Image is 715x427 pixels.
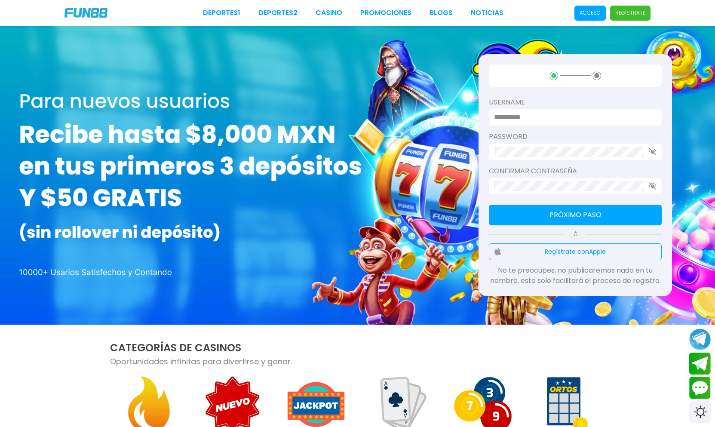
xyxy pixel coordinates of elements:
div: Switch theme [689,401,711,423]
a: Deportes1 [203,8,240,18]
p: No te preocupes, no publicaremos nada en tu nombre, esto solo facilitará el proceso de registro. [489,265,662,286]
p: Oportunidades infinitas para divertirse y ganar. [110,356,605,367]
p: Acceso [580,9,601,17]
a: Deportes2 [258,8,298,18]
label: username [489,97,662,108]
button: Próximo paso [489,205,662,225]
p: Regístrate [615,9,645,17]
a: NOTICIAS [471,8,503,18]
label: password [489,132,662,142]
a: BLOGS [430,8,453,18]
label: Confirmar contraseña [489,166,662,176]
button: Contact customer service [689,377,711,399]
button: Join telegram [689,353,711,375]
button: Join telegram channel [689,328,711,350]
img: Company Logo [64,8,107,18]
a: CASINO [316,8,342,18]
button: Regístrate conApple [489,243,662,260]
a: Promociones [360,8,411,18]
h2: CATEGORÍAS DE CASINOS [110,340,605,356]
p: Ó [489,230,662,238]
